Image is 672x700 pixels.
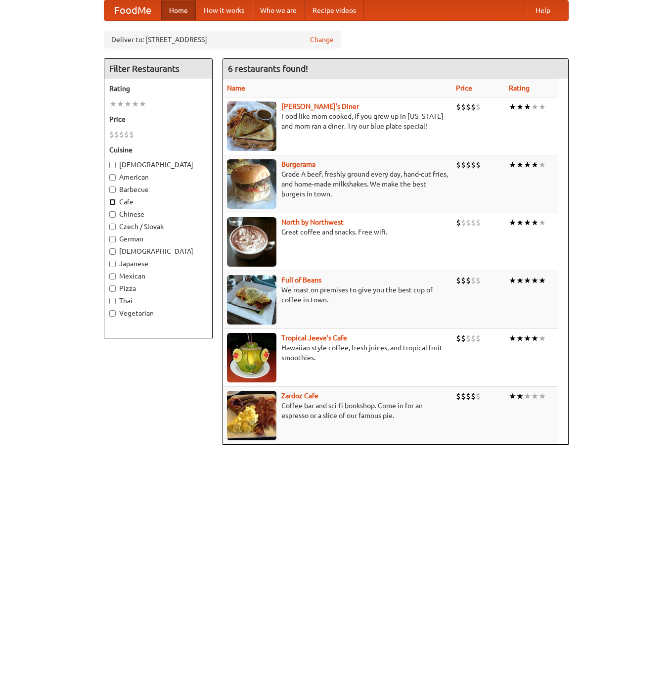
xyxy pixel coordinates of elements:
[109,283,207,293] label: Pizza
[139,98,146,109] li: ★
[509,84,530,92] a: Rating
[281,392,318,400] a: Zardoz Cafe
[476,275,481,286] li: $
[227,159,276,209] img: burgerama.jpg
[109,129,114,140] li: $
[227,101,276,151] img: sallys.jpg
[509,275,516,286] li: ★
[456,159,461,170] li: $
[524,217,531,228] li: ★
[281,102,359,110] b: [PERSON_NAME]'s Diner
[227,343,448,363] p: Hawaiian style coffee, fresh juices, and tropical fruit smoothies.
[109,162,116,168] input: [DEMOGRAPHIC_DATA]
[466,333,471,344] li: $
[104,0,161,20] a: FoodMe
[310,35,334,45] a: Change
[524,333,531,344] li: ★
[466,101,471,112] li: $
[516,333,524,344] li: ★
[471,217,476,228] li: $
[109,271,207,281] label: Mexican
[124,98,132,109] li: ★
[456,101,461,112] li: $
[509,391,516,402] li: ★
[471,159,476,170] li: $
[456,391,461,402] li: $
[227,285,448,305] p: We roast on premises to give you the best cup of coffee in town.
[456,217,461,228] li: $
[516,101,524,112] li: ★
[117,98,124,109] li: ★
[227,391,276,440] img: zardoz.jpg
[538,275,546,286] li: ★
[109,174,116,181] input: American
[509,159,516,170] li: ★
[524,391,531,402] li: ★
[104,31,341,48] div: Deliver to: [STREET_ADDRESS]
[538,333,546,344] li: ★
[109,296,207,306] label: Thai
[227,401,448,420] p: Coffee bar and sci-fi bookshop. Come in for an espresso or a slice of our famous pie.
[471,275,476,286] li: $
[456,275,461,286] li: $
[109,197,207,207] label: Cafe
[466,275,471,286] li: $
[509,101,516,112] li: ★
[227,169,448,199] p: Grade A beef, freshly ground every day, hand-cut fries, and home-made milkshakes. We make the bes...
[476,333,481,344] li: $
[456,84,472,92] a: Price
[109,98,117,109] li: ★
[227,111,448,131] p: Food like mom cooked, if you grew up in [US_STATE] and mom ran a diner. Try our blue plate special!
[281,276,321,284] a: Full of Beans
[109,145,207,155] h5: Cuisine
[466,159,471,170] li: $
[109,199,116,205] input: Cafe
[109,259,207,269] label: Japanese
[109,222,207,232] label: Czech / Slovak
[132,98,139,109] li: ★
[509,333,516,344] li: ★
[466,391,471,402] li: $
[227,333,276,382] img: jeeves.jpg
[471,333,476,344] li: $
[109,160,207,170] label: [DEMOGRAPHIC_DATA]
[516,391,524,402] li: ★
[524,159,531,170] li: ★
[129,129,134,140] li: $
[531,101,538,112] li: ★
[531,391,538,402] li: ★
[461,275,466,286] li: $
[109,187,116,193] input: Barbecue
[109,308,207,318] label: Vegetarian
[104,59,212,79] h4: Filter Restaurants
[109,236,116,242] input: German
[252,0,305,20] a: Who we are
[109,224,116,230] input: Czech / Slovak
[281,218,344,226] a: North by Northwest
[305,0,364,20] a: Recipe videos
[476,217,481,228] li: $
[516,217,524,228] li: ★
[476,101,481,112] li: $
[461,333,466,344] li: $
[461,159,466,170] li: $
[227,275,276,325] img: beans.jpg
[196,0,252,20] a: How it works
[531,159,538,170] li: ★
[524,101,531,112] li: ★
[109,84,207,93] h5: Rating
[109,310,116,317] input: Vegetarian
[531,333,538,344] li: ★
[109,185,207,194] label: Barbecue
[538,217,546,228] li: ★
[109,209,207,219] label: Chinese
[531,217,538,228] li: ★
[228,64,308,73] ng-pluralize: 6 restaurants found!
[476,391,481,402] li: $
[161,0,196,20] a: Home
[509,217,516,228] li: ★
[109,211,116,218] input: Chinese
